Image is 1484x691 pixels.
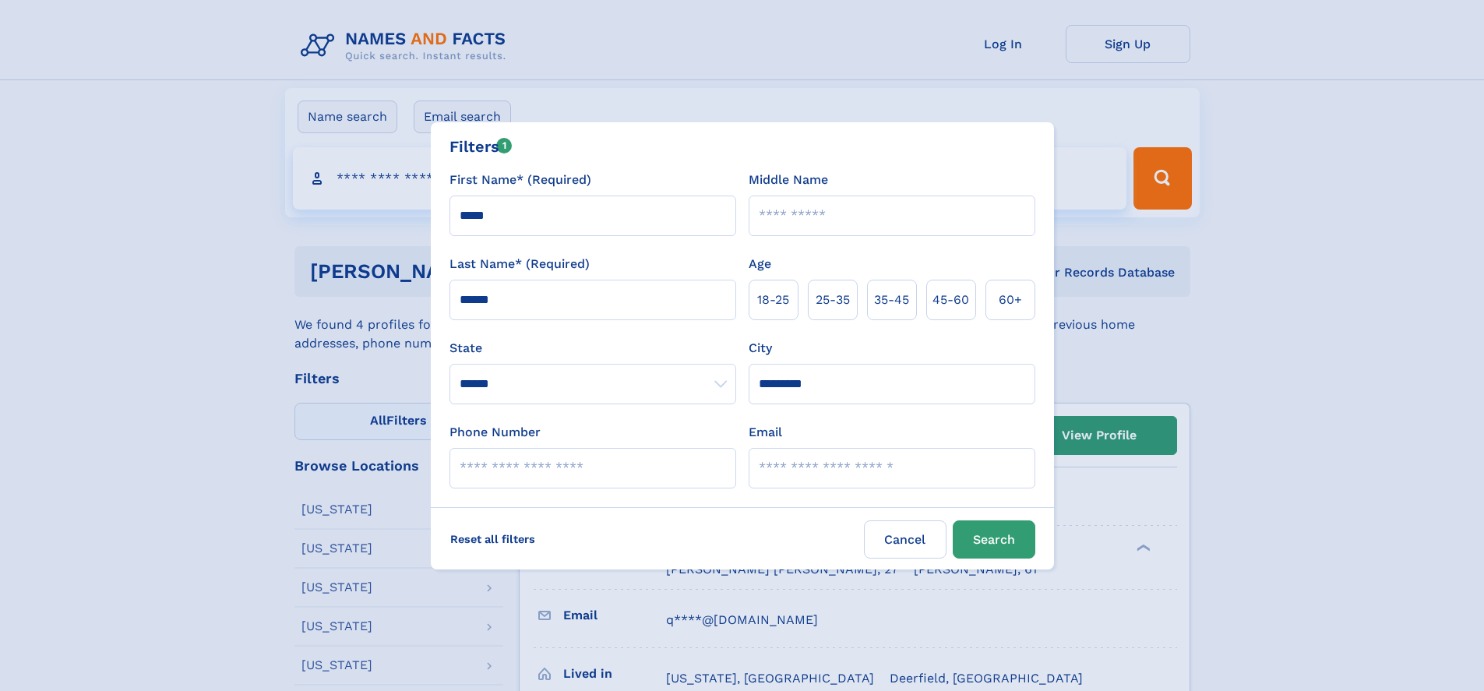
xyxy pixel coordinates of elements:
label: Reset all filters [440,520,545,558]
label: City [749,339,772,358]
span: 25‑35 [816,291,850,309]
label: State [449,339,736,358]
div: Filters [449,135,513,158]
span: 35‑45 [874,291,909,309]
span: 18‑25 [757,291,789,309]
label: Middle Name [749,171,828,189]
span: 60+ [999,291,1022,309]
label: Email [749,423,782,442]
label: Last Name* (Required) [449,255,590,273]
label: First Name* (Required) [449,171,591,189]
label: Phone Number [449,423,541,442]
label: Age [749,255,771,273]
span: 45‑60 [932,291,969,309]
button: Search [953,520,1035,559]
label: Cancel [864,520,946,559]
